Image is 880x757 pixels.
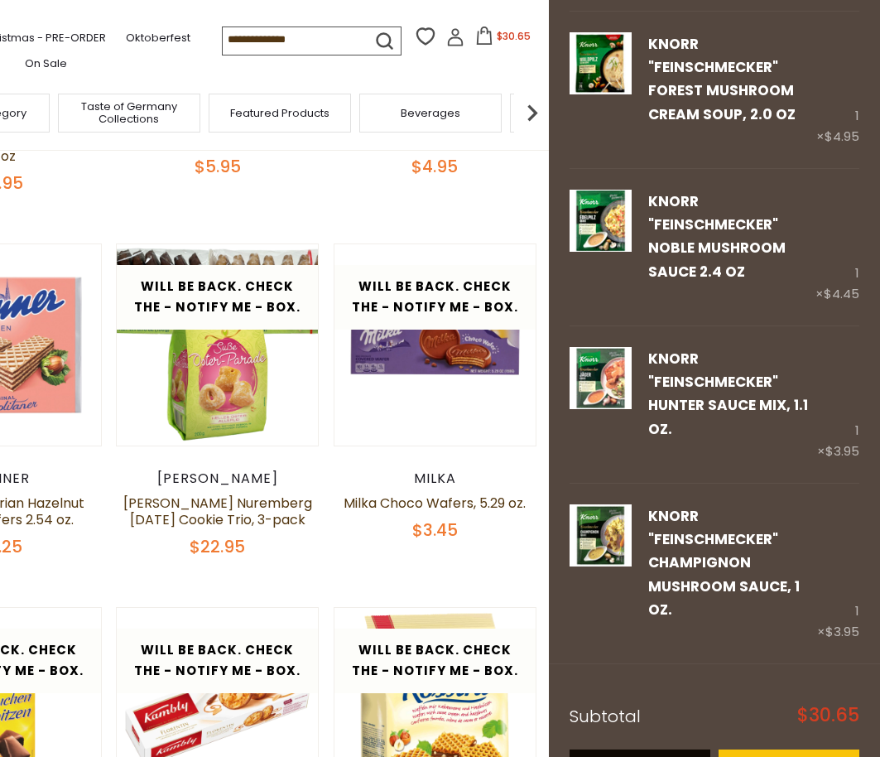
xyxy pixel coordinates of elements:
a: Knorr "Feinschmecker" Forest Mushroom Cream Soup, 2.0 oz [570,32,632,147]
span: $3.95 [825,442,859,460]
img: Knorr "Feinschmecker" Noble Mushroom Sauce 2.4 oz [570,190,632,252]
a: Taste of Germany Collections [63,100,195,125]
a: On Sale [25,55,67,73]
span: $3.95 [825,623,859,640]
img: Milka Choco Wafers, 5.29 oz. [334,244,536,446]
span: $3.45 [412,518,458,542]
img: next arrow [516,96,549,129]
button: $30.65 [468,27,538,51]
a: Knorr "Feinschmecker" Noble Mushroom Sauce 2.4 oz [648,191,786,282]
div: 1 × [817,504,859,643]
span: $4.45 [824,285,859,302]
span: $22.95 [190,535,245,558]
span: $30.65 [797,706,859,725]
span: $30.65 [497,29,531,43]
a: Knorr "Feinschmecker" Hunter Sauce Mix, 1.1 oz. [570,347,632,462]
a: Knorr Champignon Mushroom Sauce [570,504,632,643]
img: Knorr "Feinschmecker" Forest Mushroom Cream Soup, 2.0 oz [570,32,632,94]
a: [PERSON_NAME] Nuremberg [DATE] Cookie Trio, 3-pack [123,494,312,529]
a: Beverages [401,107,460,119]
a: Oktoberfest [126,29,190,47]
a: Knorr "Feinschmecker" Hunter Sauce Mix, 1.1 oz. [648,349,808,439]
span: $5.95 [195,155,241,178]
a: Milka Choco Wafers, 5.29 oz. [344,494,526,513]
span: Subtotal [570,705,641,728]
a: Featured Products [230,107,329,119]
div: 1 × [816,32,859,147]
span: $4.95 [825,128,859,145]
div: [PERSON_NAME] [116,470,319,487]
a: Knorr "Feinschmecker" Noble Mushroom Sauce 2.4 oz [570,190,632,305]
img: Wicklein Nuremberg Easter Cookie Trio, 3-pack [117,244,318,446]
img: Knorr Champignon Mushroom Sauce [570,504,632,567]
img: Knorr "Feinschmecker" Hunter Sauce Mix, 1.1 oz. [570,347,632,409]
a: Knorr "Feinschmecker" Forest Mushroom Cream Soup, 2.0 oz [648,34,796,124]
div: 1 × [815,190,859,305]
span: $4.95 [411,155,458,178]
div: 1 × [817,347,859,462]
a: Knorr "Feinschmecker" Champignon Mushroom Sauce, 1 oz. [648,506,800,620]
div: Milka [334,470,536,487]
